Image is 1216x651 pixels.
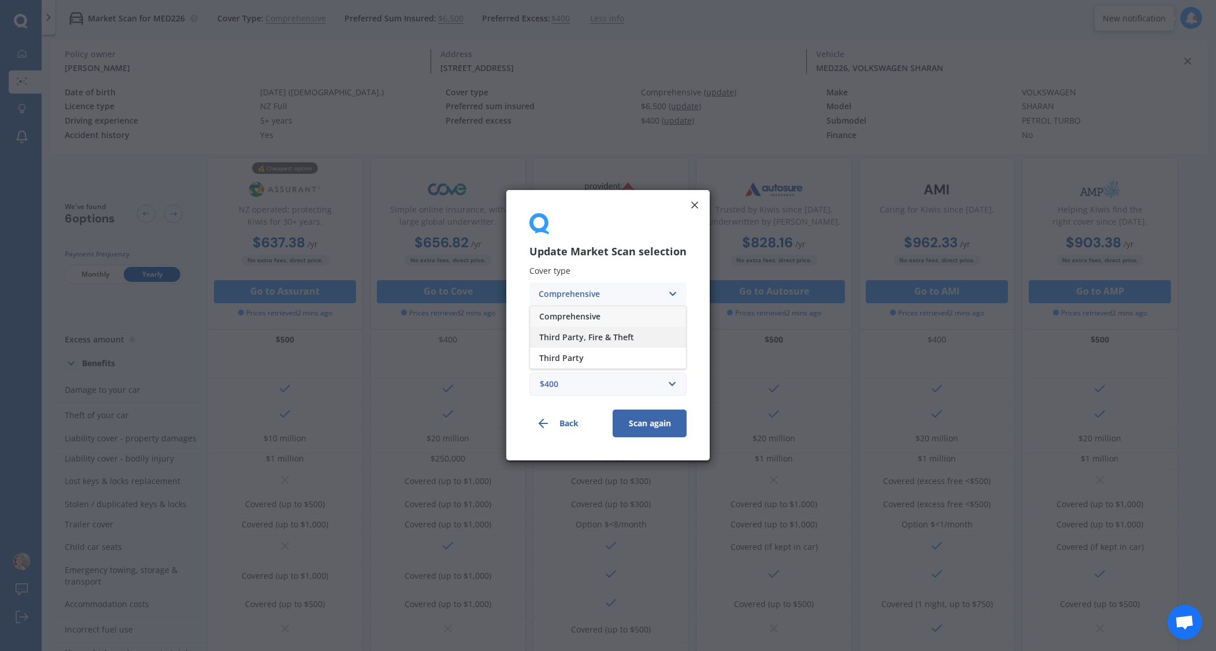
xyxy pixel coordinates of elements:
h3: Update Market Scan selection [529,245,687,259]
a: Open chat [1167,605,1202,639]
span: Cover type [529,266,570,277]
button: Back [529,410,603,438]
span: Comprehensive [539,313,600,321]
div: Comprehensive [539,288,662,300]
span: Third Party, Fire & Theft [539,333,634,341]
span: Third Party [539,354,584,362]
div: $400 [540,378,662,391]
button: Scan again [613,410,687,438]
